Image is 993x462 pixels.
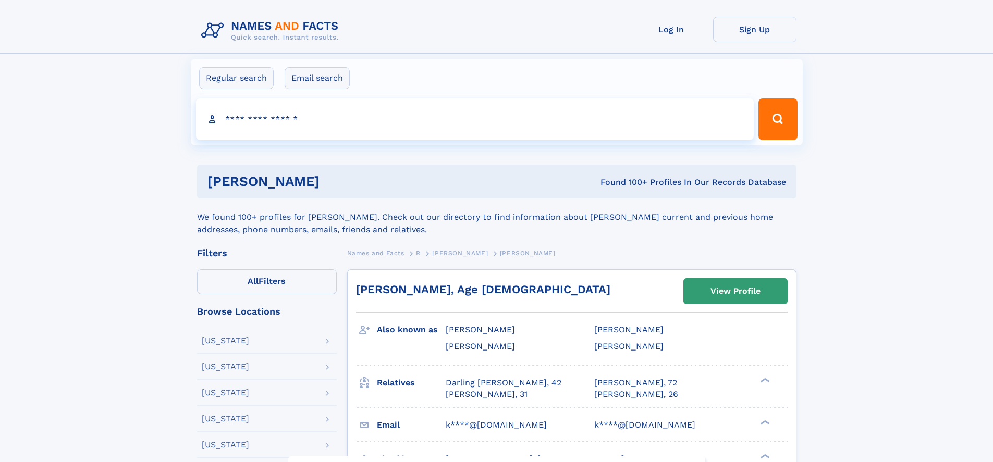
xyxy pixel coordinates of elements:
[446,341,515,351] span: [PERSON_NAME]
[460,177,786,188] div: Found 100+ Profiles In Our Records Database
[594,389,678,400] a: [PERSON_NAME], 26
[432,249,488,257] span: [PERSON_NAME]
[446,377,561,389] a: Darling [PERSON_NAME], 42
[713,17,796,42] a: Sign Up
[377,321,446,339] h3: Also known as
[285,67,350,89] label: Email search
[197,17,347,45] img: Logo Names and Facts
[202,415,249,423] div: [US_STATE]
[202,363,249,371] div: [US_STATE]
[758,98,797,140] button: Search Button
[710,279,761,303] div: View Profile
[202,389,249,397] div: [US_STATE]
[594,377,677,389] a: [PERSON_NAME], 72
[446,389,528,400] a: [PERSON_NAME], 31
[199,67,274,89] label: Regular search
[248,276,259,286] span: All
[207,175,460,188] h1: [PERSON_NAME]
[758,377,770,383] div: ❯
[758,453,770,459] div: ❯
[684,279,787,304] a: View Profile
[416,249,421,257] span: R
[202,441,249,449] div: [US_STATE]
[197,198,796,236] div: We found 100+ profiles for [PERSON_NAME]. Check out our directory to find information about [PERS...
[347,246,404,259] a: Names and Facts
[594,324,664,334] span: [PERSON_NAME]
[377,416,446,434] h3: Email
[377,374,446,392] h3: Relatives
[758,419,770,426] div: ❯
[432,246,488,259] a: [PERSON_NAME]
[197,248,337,258] div: Filters
[594,341,664,351] span: [PERSON_NAME]
[196,98,754,140] input: search input
[197,269,337,294] label: Filters
[202,336,249,345] div: [US_STATE]
[500,249,556,257] span: [PERSON_NAME]
[197,307,337,316] div: Browse Locations
[446,324,515,334] span: [PERSON_NAME]
[630,17,713,42] a: Log In
[416,246,421,259] a: R
[356,283,610,296] a: [PERSON_NAME], Age [DEMOGRAPHIC_DATA]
